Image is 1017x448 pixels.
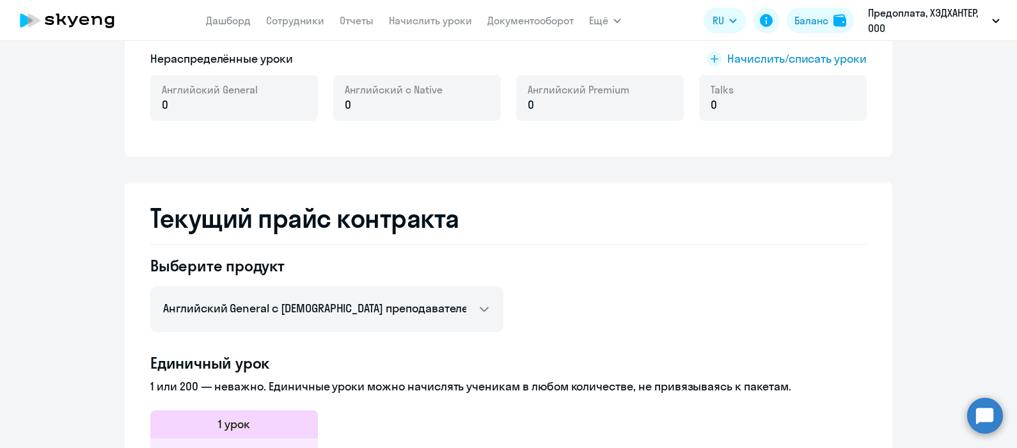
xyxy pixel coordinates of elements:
button: Ещё [589,8,621,33]
button: RU [704,8,746,33]
div: Баланс [794,13,828,28]
h5: 1 урок [218,416,250,433]
a: Сотрудники [266,14,324,27]
img: balance [833,14,846,27]
span: Английский General [162,83,258,97]
button: Балансbalance [787,8,854,33]
h5: Нераспределённые уроки [150,51,293,67]
span: 0 [162,97,168,113]
span: 0 [528,97,534,113]
span: Talks [711,83,734,97]
h4: Единичный урок [150,353,867,373]
a: Дашборд [206,14,251,27]
span: Английский Premium [528,83,629,97]
h4: Выберите продукт [150,255,503,276]
span: Начислить/списать уроки [727,51,867,67]
span: Английский с Native [345,83,443,97]
span: 0 [711,97,717,113]
p: Предоплата, ХЭДХАНТЕР, ООО [868,5,987,36]
span: RU [713,13,724,28]
span: 0 [345,97,351,113]
h2: Текущий прайс контракта [150,203,867,234]
a: Документооборот [487,14,574,27]
button: Предоплата, ХЭДХАНТЕР, ООО [862,5,1006,36]
a: Отчеты [340,14,374,27]
a: Начислить уроки [389,14,472,27]
span: Ещё [589,13,608,28]
p: 1 или 200 — неважно. Единичные уроки можно начислять ученикам в любом количестве, не привязываясь... [150,378,867,395]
